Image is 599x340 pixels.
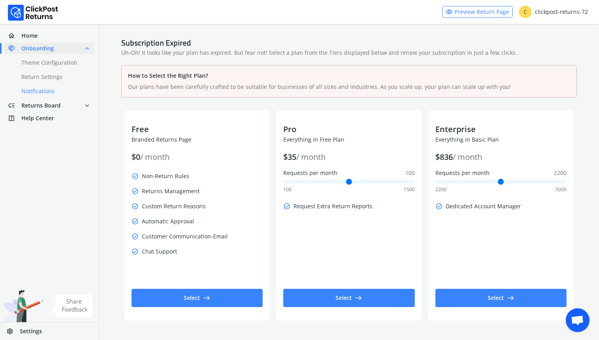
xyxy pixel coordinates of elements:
[132,246,263,257] p: Chat Support
[8,100,21,111] span: low_priority
[435,201,443,212] span: check_circle
[283,289,414,307] button: Selecteast
[566,308,589,332] div: Open chat
[283,201,290,212] span: check_circle
[435,136,567,144] p: Everything in Basic Plan
[519,6,532,18] span: C
[283,136,414,144] p: Everything in Free Plan
[296,152,326,162] span: / month
[132,171,139,182] span: check_circle
[128,83,570,91] p: Our plans have been carefully crafted to be suitable for businesses of all sizes and industries. ...
[84,43,91,54] span: expand_less
[283,201,414,212] p: Request Extra Return Reports
[50,294,93,318] img: share feedback
[8,43,21,54] span: handshake
[435,169,567,177] label: Requests per month
[435,124,567,135] p: Enterprise
[404,186,415,193] span: 1500
[132,216,139,227] span: check_circle
[21,32,38,40] span: Home
[442,6,513,18] a: visibilityPreview Return Page
[6,326,20,337] span: settings
[132,289,263,307] button: Selecteast
[132,152,263,163] p: $ 0
[8,113,21,124] span: help_center
[435,201,567,212] p: Dedicated Account Manager
[203,292,210,304] span: east
[405,169,415,177] span: 100
[132,136,263,144] p: Branded Returns Page
[140,152,170,162] span: / month
[128,72,570,80] div: How to Select the Right Plan?
[5,86,103,97] a: Notifications
[8,30,21,41] span: home
[446,6,453,17] span: visibility
[283,169,414,177] label: Requests per month
[132,231,139,242] span: check_circle
[132,201,139,212] span: check_circle
[355,292,362,304] span: east
[20,327,42,335] span: Settings
[132,246,139,257] span: check_circle
[8,5,58,21] img: Logo
[132,216,263,227] p: Automatic Approval
[21,44,54,52] span: Onboarding
[132,231,263,242] p: Customer Communication-Email
[453,152,482,162] span: / month
[554,169,567,177] span: 2200
[435,152,567,163] p: $ 836
[132,186,263,197] p: Returns Management
[283,152,414,163] p: $ 35
[21,114,54,122] span: Help Center
[435,289,567,307] button: Selecteast
[283,186,292,193] span: 100
[132,201,263,212] p: Custom Return Reasons
[5,57,103,68] a: Theme Configuration
[5,71,103,83] a: Return Settings
[84,100,91,111] span: expand_more
[21,102,61,109] span: Returns Board
[507,292,514,304] span: east
[132,171,263,182] p: Non-Return Rules
[121,38,191,48] h4: Subscription Expired
[132,124,263,135] p: Free
[435,186,446,193] span: 2200
[5,113,94,124] a: help_centerHelp Center
[121,49,517,56] span: Uh-Oh! It looks like your plan has expired. But fear not! Select a plan from the Tiers displayed ...
[519,6,588,18] div: clickpost-returns-72
[132,186,139,197] span: check_circle
[5,30,94,41] a: homeHome
[555,186,567,193] span: 5000
[283,124,414,135] p: Pro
